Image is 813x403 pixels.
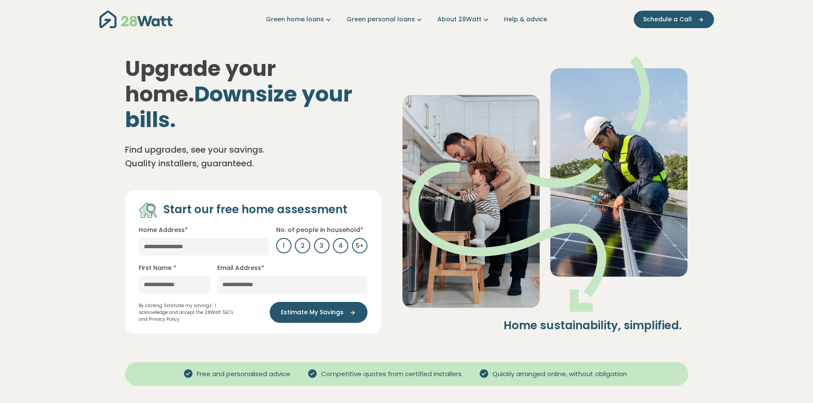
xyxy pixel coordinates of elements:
span: Free and personalised advice [193,369,294,379]
h4: Start our free home assessment [163,203,347,217]
label: Home Address* [139,226,188,235]
label: 1 [276,238,291,253]
span: Downsize your bills. [125,79,353,135]
label: First Name * [139,264,176,273]
span: Quickly arranged online, without obligation [489,369,630,379]
a: Green home loans [266,15,333,24]
button: Schedule a Call [634,11,714,28]
a: Green personal loans [347,15,424,24]
a: Help & advice [504,15,547,24]
label: 4 [333,238,348,253]
nav: Main navigation [99,9,714,30]
label: 2 [295,238,310,253]
h4: Home sustainability, simplified. [402,319,682,333]
p: By clicking ‘Estimate my savings’, I acknowledge and accept the 28Watt T&C's and Privacy Policy. [139,302,242,323]
a: About 28Watt [437,15,490,24]
img: 28Watt [99,11,172,28]
label: No. of people in household* [276,226,363,235]
h1: Upgrade your home. [125,56,381,133]
p: Find upgrades, see your savings. Quality installers, guaranteed. [125,143,296,170]
label: 3 [314,238,329,253]
label: Email Address* [217,264,264,273]
button: Estimate My Savings [270,302,367,323]
span: Estimate My Savings [281,308,344,317]
span: Competitive quotes from certified installers [318,369,465,379]
span: Schedule a Call [643,15,692,24]
label: 5+ [352,238,367,253]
